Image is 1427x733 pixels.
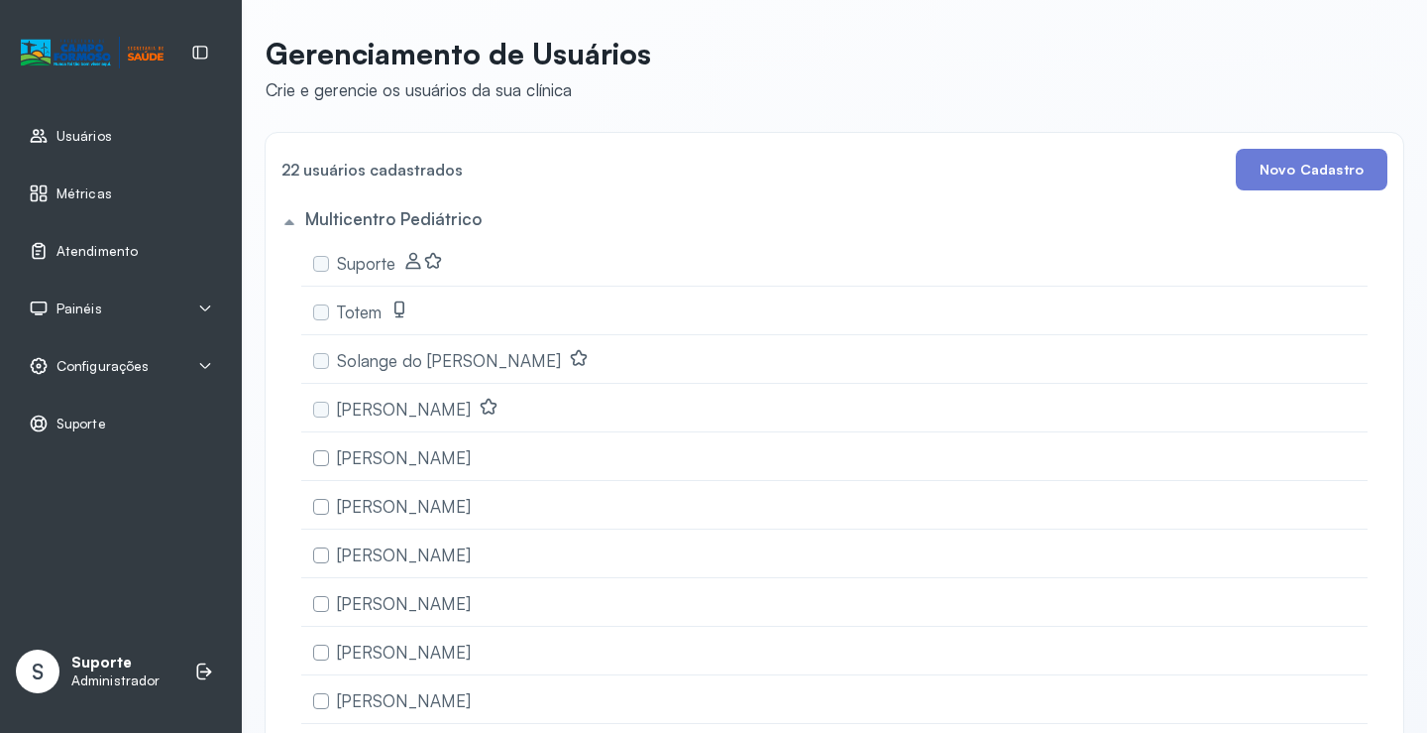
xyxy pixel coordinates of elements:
[56,243,138,260] span: Atendimento
[56,416,106,432] span: Suporte
[337,593,471,614] span: [PERSON_NAME]
[337,399,471,420] span: [PERSON_NAME]
[266,79,651,100] div: Crie e gerencie os usuários da sua clínica
[337,545,471,565] span: [PERSON_NAME]
[56,128,112,145] span: Usuários
[1236,149,1387,190] button: Novo Cadastro
[29,241,213,261] a: Atendimento
[71,672,160,689] p: Administrador
[337,253,395,274] span: Suporte
[337,642,471,663] span: [PERSON_NAME]
[337,350,561,371] span: Solange do [PERSON_NAME]
[56,301,102,317] span: Painéis
[56,358,149,375] span: Configurações
[337,302,382,322] span: Totem
[337,447,471,468] span: [PERSON_NAME]
[56,185,112,202] span: Métricas
[71,654,160,672] p: Suporte
[29,183,213,203] a: Métricas
[29,126,213,146] a: Usuários
[337,690,471,711] span: [PERSON_NAME]
[337,496,471,517] span: [PERSON_NAME]
[21,37,164,69] img: Logotipo do estabelecimento
[305,208,482,229] h5: Multicentro Pediátrico
[266,36,651,71] p: Gerenciamento de Usuários
[281,156,463,183] h4: 22 usuários cadastrados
